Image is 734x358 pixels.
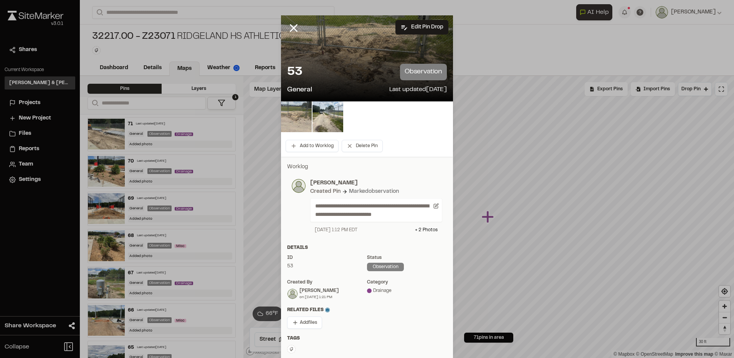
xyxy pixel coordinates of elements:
[349,187,399,196] div: Marked observation
[312,101,343,132] img: file
[286,140,339,152] button: Add to Worklog
[287,85,312,95] p: General
[287,263,367,270] div: 53
[287,335,447,342] div: Tags
[287,307,330,313] span: Related Files
[299,287,339,294] div: [PERSON_NAME]
[300,319,317,326] span: Add files
[310,179,442,187] p: [PERSON_NAME]
[367,287,447,294] div: Drainage
[367,254,447,261] div: Status
[342,140,383,152] button: Delete Pin
[310,187,341,196] div: Created Pin
[292,179,306,193] img: photo
[315,227,357,234] div: [DATE] 1:12 PM EDT
[389,85,447,95] p: Last updated [DATE]
[287,254,367,261] div: ID
[287,244,447,251] div: Details
[287,163,447,171] p: Worklog
[299,294,339,300] div: on [DATE] 1:21 PM
[287,65,302,80] p: 53
[281,101,312,132] img: file
[400,64,447,80] p: observation
[367,279,447,286] div: category
[367,263,404,271] div: observation
[415,227,438,234] div: + 2 Photo s
[287,279,367,286] div: Created by
[287,345,296,353] button: Edit Tags
[288,289,298,299] img: Joe Gillenwater
[287,317,322,329] button: Addfiles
